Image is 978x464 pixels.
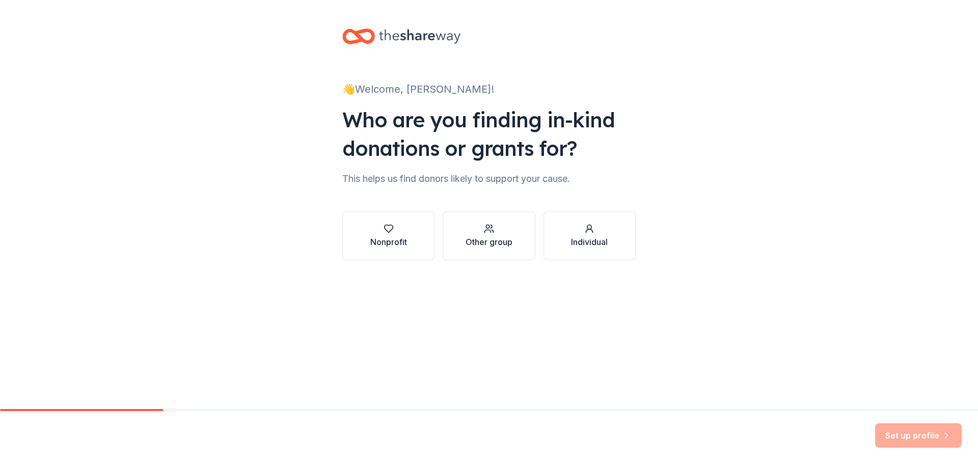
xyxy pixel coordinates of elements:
div: Who are you finding in-kind donations or grants for? [342,105,636,162]
button: Other group [443,211,535,260]
div: 👋 Welcome, [PERSON_NAME]! [342,81,636,97]
div: Nonprofit [370,236,407,248]
button: Individual [544,211,636,260]
div: Other group [466,236,512,248]
div: This helps us find donors likely to support your cause. [342,171,636,187]
div: Individual [571,236,608,248]
button: Nonprofit [342,211,434,260]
